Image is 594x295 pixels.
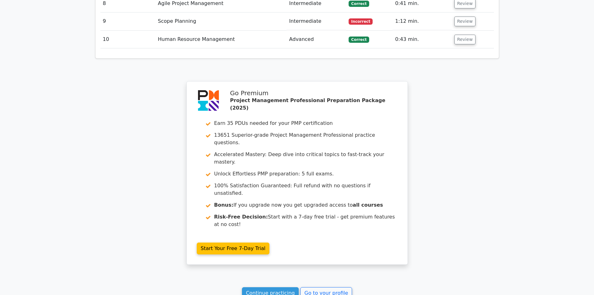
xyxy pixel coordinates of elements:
td: 9 [100,12,156,30]
td: 10 [100,31,156,48]
td: Advanced [287,31,346,48]
td: 0:43 min. [393,31,452,48]
button: Review [454,17,476,26]
td: Intermediate [287,12,346,30]
span: Correct [349,37,369,43]
td: 1:12 min. [393,12,452,30]
button: Review [454,35,476,44]
span: Incorrect [349,18,373,25]
td: Scope Planning [155,12,287,30]
a: Start Your Free 7-Day Trial [197,243,270,254]
td: Human Resource Management [155,31,287,48]
span: Correct [349,1,369,7]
